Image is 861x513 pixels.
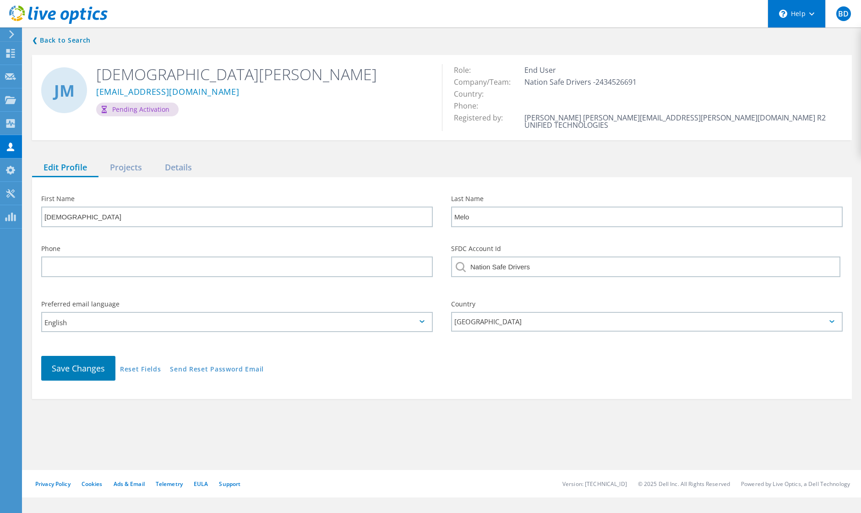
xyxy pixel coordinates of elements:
[41,301,433,307] label: Preferred email language
[98,158,153,177] div: Projects
[522,64,843,76] td: End User
[52,363,105,374] span: Save Changes
[153,158,203,177] div: Details
[96,103,179,116] div: Pending Activation
[779,10,787,18] svg: \n
[838,10,849,17] span: BD
[41,196,433,202] label: First Name
[741,480,850,488] li: Powered by Live Optics, a Dell Technology
[96,64,428,84] h2: [DEMOGRAPHIC_DATA][PERSON_NAME]
[562,480,627,488] li: Version: [TECHNICAL_ID]
[194,480,208,488] a: EULA
[32,35,91,46] a: Back to search
[451,196,843,202] label: Last Name
[114,480,145,488] a: Ads & Email
[170,366,264,374] a: Send Reset Password Email
[9,19,108,26] a: Live Optics Dashboard
[41,246,433,252] label: Phone
[522,112,843,131] td: [PERSON_NAME] [PERSON_NAME][EMAIL_ADDRESS][PERSON_NAME][DOMAIN_NAME] R2 UNIFIED TECHNOLOGIES
[156,480,183,488] a: Telemetry
[454,89,493,99] span: Country:
[54,82,75,98] span: JM
[638,480,730,488] li: © 2025 Dell Inc. All Rights Reserved
[120,366,161,374] a: Reset Fields
[96,87,240,97] a: [EMAIL_ADDRESS][DOMAIN_NAME]
[524,77,646,87] span: Nation Safe Drivers -2434526691
[454,113,512,123] span: Registered by:
[454,77,520,87] span: Company/Team:
[454,65,480,75] span: Role:
[454,101,487,111] span: Phone:
[451,246,843,252] label: SFDC Account Id
[41,356,115,381] button: Save Changes
[32,158,98,177] div: Edit Profile
[35,480,71,488] a: Privacy Policy
[219,480,240,488] a: Support
[451,301,843,307] label: Country
[82,480,103,488] a: Cookies
[451,312,843,332] div: [GEOGRAPHIC_DATA]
